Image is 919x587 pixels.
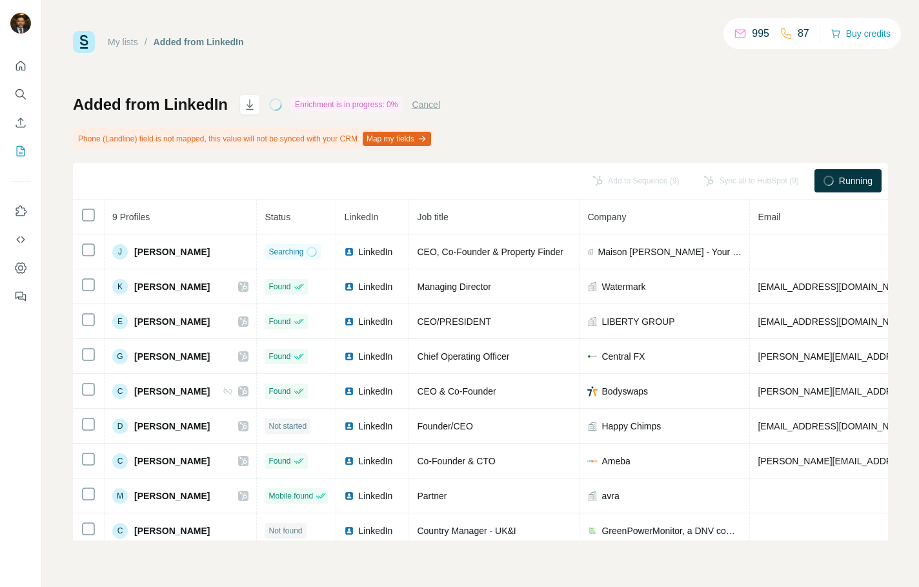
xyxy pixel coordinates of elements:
span: Email [758,212,780,222]
span: Mobile found [268,490,313,502]
span: LinkedIn [358,524,392,537]
div: Phone (Landline) field is not mapped, this value will not be synced with your CRM [73,128,434,150]
img: Surfe Logo [73,31,95,53]
span: CEO, Co-Founder & Property Finder [417,247,563,257]
img: Avatar [10,13,31,34]
span: Searching [268,246,303,258]
span: Managing Director [417,282,490,292]
img: LinkedIn logo [344,491,354,501]
button: Cancel [412,98,440,111]
button: Feedback [10,285,31,308]
span: Job title [417,212,448,222]
span: CEO/PRESIDENT [417,316,490,327]
div: G [112,349,128,364]
span: [PERSON_NAME] [134,245,210,258]
span: Found [268,281,290,293]
span: [EMAIL_ADDRESS][DOMAIN_NAME] [758,421,911,431]
img: LinkedIn logo [344,316,354,327]
h1: Added from LinkedIn [73,94,228,115]
div: C [112,453,128,469]
span: Watermark [601,280,645,293]
span: LinkedIn [358,315,392,328]
span: Ameba [601,455,630,468]
button: Dashboard [10,256,31,280]
span: [PERSON_NAME] [134,280,210,293]
span: Company [587,212,626,222]
li: / [145,36,147,48]
span: LinkedIn [358,350,392,363]
img: company-logo [587,456,598,466]
span: [PERSON_NAME] [134,489,210,502]
p: 995 [752,26,769,41]
img: company-logo [587,351,598,362]
span: LinkedIn [358,280,392,293]
span: LinkedIn [344,212,378,222]
img: LinkedIn logo [344,247,354,257]
div: E [112,314,128,329]
button: Quick start [10,54,31,77]
div: Enrichment is in progress: 0% [291,97,401,112]
span: LinkedIn [358,489,392,502]
img: LinkedIn logo [344,421,354,431]
span: [PERSON_NAME] [134,315,210,328]
span: [EMAIL_ADDRESS][DOMAIN_NAME] [758,282,911,292]
button: Map my fields [363,132,431,146]
img: LinkedIn logo [344,456,354,466]
span: LinkedIn [358,245,392,258]
a: My lists [108,37,138,47]
span: 9 Profiles [112,212,150,222]
span: [PERSON_NAME] [134,420,210,433]
span: Bodyswaps [601,385,648,398]
div: K [112,279,128,294]
span: Running [839,174,873,187]
span: [EMAIL_ADDRESS][DOMAIN_NAME] [758,316,911,327]
button: My lists [10,139,31,163]
button: Use Surfe on LinkedIn [10,200,31,223]
span: avra [601,489,619,502]
span: Status [265,212,290,222]
img: LinkedIn logo [344,386,354,396]
span: Found [268,351,290,362]
div: J [112,244,128,260]
span: LinkedIn [358,455,392,468]
span: Not started [268,420,307,432]
span: LinkedIn [358,385,392,398]
span: Country Manager - UK&I [417,526,516,536]
span: Founder/CEO [417,421,472,431]
button: Use Surfe API [10,228,31,251]
div: C [112,384,128,399]
button: Buy credits [831,25,891,43]
button: Search [10,83,31,106]
span: LinkedIn [358,420,392,433]
span: [PERSON_NAME] [134,524,210,537]
div: D [112,418,128,434]
span: CEO & Co-Founder [417,386,496,396]
span: Maison [PERSON_NAME] - Your London Property Finder [598,245,742,258]
p: 87 [798,26,809,41]
span: Found [268,386,290,397]
span: [PERSON_NAME] [134,455,210,468]
div: Added from LinkedIn [154,36,244,48]
span: GreenPowerMonitor, a DNV company [601,524,742,537]
img: LinkedIn logo [344,351,354,362]
span: [PERSON_NAME] [134,385,210,398]
img: company-logo [587,386,598,396]
button: Enrich CSV [10,111,31,134]
span: Found [268,455,290,467]
span: LIBERTY GROUP [601,315,674,328]
div: C [112,523,128,539]
div: M [112,488,128,504]
span: Chief Operating Officer [417,351,509,362]
span: Co-Founder & CTO [417,456,495,466]
img: company-logo [587,526,598,536]
span: Partner [417,491,447,501]
span: [PERSON_NAME] [134,350,210,363]
img: LinkedIn logo [344,282,354,292]
span: Found [268,316,290,327]
span: Central FX [601,350,645,363]
img: LinkedIn logo [344,526,354,536]
span: Not found [268,525,302,537]
span: Happy Chimps [601,420,661,433]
